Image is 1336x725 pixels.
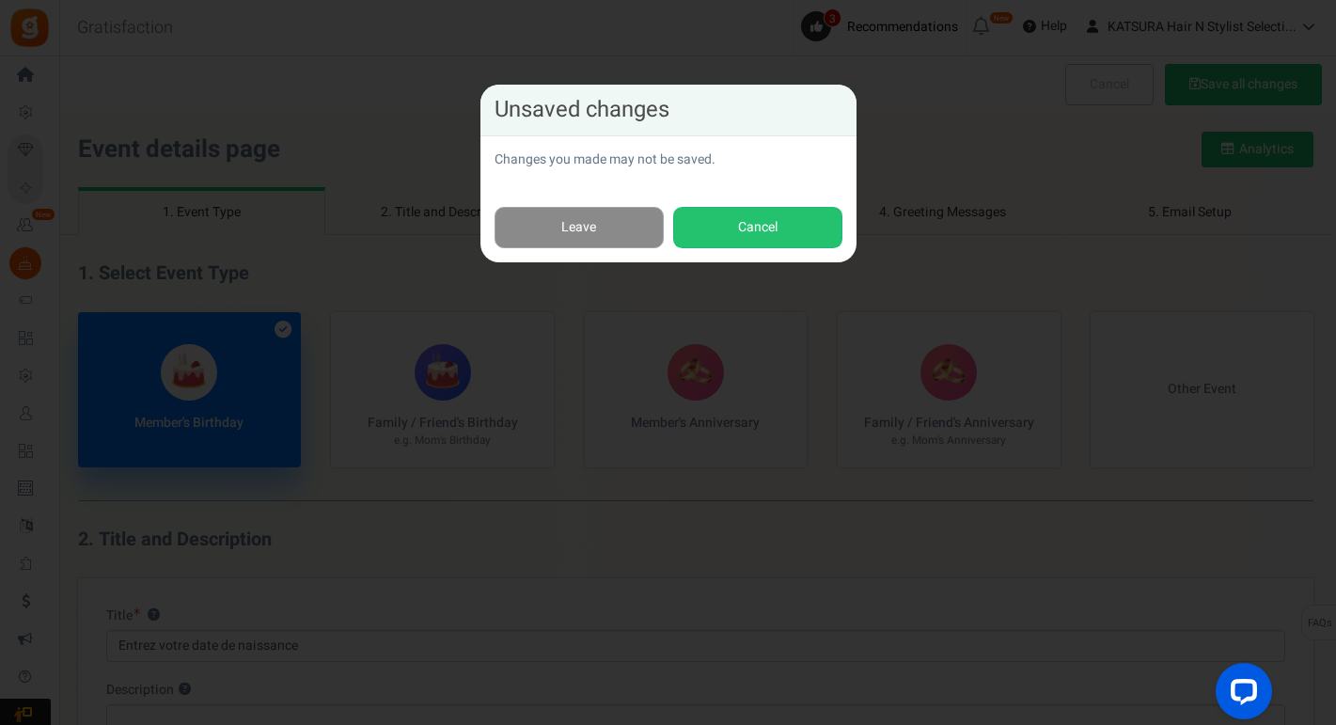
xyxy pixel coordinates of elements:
h4: Unsaved changes [495,99,842,121]
a: Leave [495,207,664,249]
button: Cancel [673,207,842,249]
p: Changes you made may not be saved. [495,150,842,169]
